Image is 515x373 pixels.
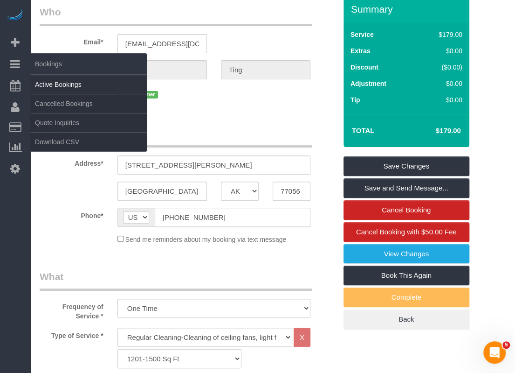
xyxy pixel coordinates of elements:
[30,75,147,94] a: Active Bookings
[356,228,457,236] span: Cancel Booking with $50.00 Fee
[273,182,310,201] input: Zip Code*
[343,178,469,198] a: Save and Send Message...
[33,328,110,340] label: Type of Service *
[33,208,110,220] label: Phone*
[343,244,469,264] a: View Changes
[350,46,371,56] label: Extras
[350,79,386,88] label: Adjustment
[30,75,147,152] ul: Bookings
[221,60,310,79] input: Last Name*
[419,63,462,72] div: ($0.00)
[407,127,460,135] h4: $179.00
[33,34,110,47] label: Email*
[125,236,287,243] span: Send me reminders about my booking via text message
[117,60,207,79] input: First Name*
[117,34,207,53] input: Email*
[30,133,147,151] a: Download CSV
[343,222,469,242] a: Cancel Booking with $50.00 Fee
[352,127,375,134] strong: Total
[343,310,469,329] a: Back
[40,270,312,291] legend: What
[350,30,374,39] label: Service
[155,208,310,227] input: Phone*
[30,94,147,113] a: Cancelled Bookings
[419,79,462,88] div: $0.00
[483,341,506,364] iframe: Intercom live chat
[30,53,147,75] span: Bookings
[40,5,312,26] legend: Who
[343,266,469,285] a: Book This Again
[6,9,24,22] img: Automaid Logo
[351,4,465,14] h3: Summary
[419,46,462,56] div: $0.00
[502,341,510,349] span: 5
[350,63,378,72] label: Discount
[419,30,462,39] div: $179.00
[117,182,207,201] input: City*
[33,155,110,168] label: Address*
[40,127,312,148] legend: Where
[30,113,147,132] a: Quote Inquiries
[343,200,469,220] a: Cancel Booking
[419,95,462,105] div: $0.00
[343,156,469,176] a: Save Changes
[33,299,110,321] label: Frequency of Service *
[350,95,360,105] label: Tip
